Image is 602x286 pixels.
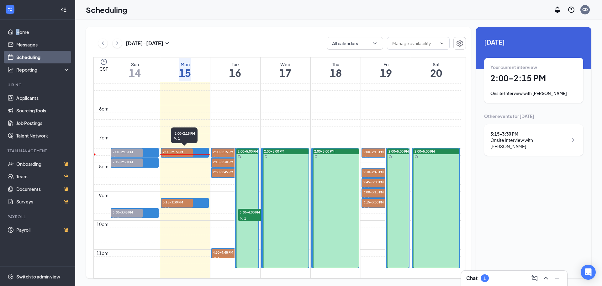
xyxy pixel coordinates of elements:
[279,67,291,78] h1: 17
[238,155,241,158] svg: Sync
[98,39,108,48] button: ChevronLeft
[173,130,195,136] span: 2:00-2:15 PM
[582,7,588,12] div: CD
[8,82,69,88] div: Hiring
[179,61,191,67] div: Mon
[531,274,538,282] svg: ComposeMessage
[114,40,120,47] svg: ChevronRight
[111,148,143,155] span: 2:00-2:15 PM
[113,166,116,170] svg: User
[327,37,383,50] button: All calendarsChevronDown
[212,159,243,165] span: 2:15-2:30 PM
[330,67,342,78] h1: 18
[16,129,70,142] a: Talent Network
[568,6,575,13] svg: QuestionInfo
[380,61,392,67] div: Fri
[430,61,442,67] div: Sat
[362,169,393,175] span: 2:30-2:45 PM
[218,166,219,170] span: 1
[362,189,393,195] span: 3:00-3:15 PM
[7,6,13,13] svg: WorkstreamLogo
[429,57,443,82] a: September 20, 2025
[329,57,343,82] a: September 18, 2025
[8,214,69,219] div: Payroll
[581,265,596,280] div: Open Intercom Messenger
[314,149,335,154] span: 2:00-5:00 PM
[113,217,116,220] svg: User
[213,166,217,170] svg: User
[178,57,192,82] a: September 15, 2025
[541,273,551,283] button: ChevronUp
[126,40,163,47] h3: [DATE] - [DATE]
[388,149,409,154] span: 2:00-5:00 PM
[163,156,166,160] svg: User
[484,37,583,47] span: [DATE]
[98,163,110,170] div: 8pm
[244,216,246,221] span: 1
[490,73,577,84] h1: 2:00 - 2:15 PM
[99,66,108,72] span: CST
[213,176,217,180] svg: User
[490,64,577,70] div: Your current interview
[179,67,191,78] h1: 15
[16,104,70,117] a: Sourcing Tools
[553,274,561,282] svg: Minimize
[264,155,267,158] svg: Sync
[113,156,116,160] svg: User
[484,113,583,119] div: Other events for [DATE]
[8,148,69,154] div: Team Management
[368,176,370,181] span: 1
[212,249,243,255] span: 4:30-4:45 PM
[98,192,110,199] div: 9pm
[415,149,435,154] span: 2:00-5:00 PM
[363,207,367,210] svg: User
[368,206,370,211] span: 1
[111,159,143,165] span: 2:15-2:30 PM
[530,273,540,283] button: ComposeMessage
[213,156,217,160] svg: User
[95,250,110,256] div: 11pm
[61,7,67,13] svg: Collapse
[368,196,370,201] span: 1
[161,148,193,155] span: 2:00-2:15 PM
[415,155,418,158] svg: Sync
[542,274,550,282] svg: ChevronUp
[380,67,392,78] h1: 19
[218,176,219,181] span: 1
[228,57,242,82] a: September 16, 2025
[100,58,108,66] svg: Clock
[16,38,70,51] a: Messages
[16,51,70,63] a: Scheduling
[379,57,393,82] a: September 19, 2025
[111,209,143,215] span: 3:30-3:45 PM
[362,199,393,205] span: 3:15-3:30 PM
[238,149,258,154] span: 2:00-5:00 PM
[8,67,14,73] svg: Analysis
[372,40,378,46] svg: ChevronDown
[456,40,463,47] svg: Settings
[430,67,442,78] h1: 20
[362,148,393,155] span: 2:00-2:15 PM
[490,131,568,137] div: 3:15 - 3:30 PM
[466,275,478,282] h3: Chat
[16,158,70,170] a: OnboardingCrown
[363,156,367,160] svg: User
[389,155,392,158] svg: Sync
[117,216,119,221] span: 1
[279,61,291,67] div: Wed
[229,67,241,78] h1: 16
[98,134,110,141] div: 7pm
[98,105,110,112] div: 6pm
[229,61,241,67] div: Tue
[240,217,243,220] svg: User
[453,37,466,50] button: Settings
[483,276,486,281] div: 1
[129,67,141,78] h1: 14
[167,156,169,160] span: 1
[16,117,70,129] a: Job Postings
[16,183,70,195] a: DocumentsCrown
[16,273,60,280] div: Switch to admin view
[362,179,393,185] span: 2:45-3:00 PM
[439,41,444,46] svg: ChevronDown
[161,199,193,205] span: 3:15-3:30 PM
